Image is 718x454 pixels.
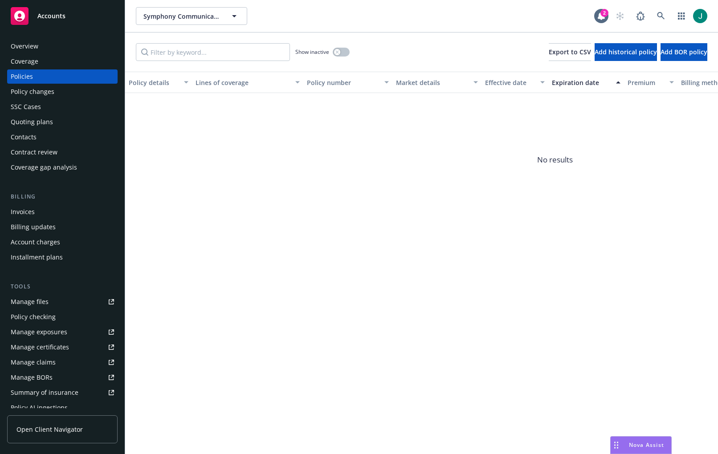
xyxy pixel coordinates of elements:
div: Billing [7,192,118,201]
div: Invoices [11,205,35,219]
a: Manage claims [7,355,118,369]
span: Symphony Communication Services, LLC [143,12,220,21]
a: Policy checking [7,310,118,324]
div: Expiration date [552,78,611,87]
a: Billing updates [7,220,118,234]
a: Switch app [673,7,690,25]
button: Nova Assist [610,436,672,454]
img: photo [693,9,707,23]
span: Nova Assist [629,441,664,449]
span: Add historical policy [595,48,657,56]
div: Policy AI ingestions [11,401,68,415]
a: Summary of insurance [7,385,118,400]
a: Manage certificates [7,340,118,354]
div: Policy changes [11,85,54,99]
a: Manage BORs [7,370,118,385]
div: Premium [628,78,664,87]
div: Manage claims [11,355,56,369]
a: Installment plans [7,250,118,264]
div: Drag to move [611,437,622,454]
a: Invoices [7,205,118,219]
div: Quoting plans [11,115,53,129]
div: Contacts [11,130,37,144]
a: Account charges [7,235,118,249]
div: Overview [11,39,38,53]
a: Manage files [7,295,118,309]
button: Premium [624,72,677,93]
a: Coverage gap analysis [7,160,118,174]
div: Manage certificates [11,340,69,354]
button: Policy details [125,72,192,93]
a: Manage exposures [7,325,118,339]
button: Add historical policy [595,43,657,61]
div: Manage exposures [11,325,67,339]
a: Quoting plans [7,115,118,129]
div: Summary of insurance [11,385,78,400]
a: Contract review [7,145,118,159]
div: Account charges [11,235,60,249]
input: Filter by keyword... [136,43,290,61]
button: Symphony Communication Services, LLC [136,7,247,25]
span: Add BOR policy [661,48,707,56]
div: Billing updates [11,220,56,234]
a: Search [652,7,670,25]
button: Expiration date [548,72,624,93]
div: Lines of coverage [196,78,290,87]
div: Manage files [11,295,49,309]
a: Start snowing [611,7,629,25]
a: Contacts [7,130,118,144]
button: Effective date [481,72,548,93]
span: Open Client Navigator [16,425,83,434]
div: Coverage [11,54,38,69]
div: Manage BORs [11,370,53,385]
button: Lines of coverage [192,72,303,93]
span: Export to CSV [549,48,591,56]
a: Accounts [7,4,118,28]
div: Installment plans [11,250,63,264]
div: Contract review [11,145,57,159]
span: Show inactive [295,48,329,56]
a: SSC Cases [7,100,118,114]
button: Market details [392,72,481,93]
a: Report a Bug [632,7,649,25]
a: Overview [7,39,118,53]
button: Policy number [303,72,392,93]
span: Accounts [37,12,65,20]
div: 2 [600,9,608,17]
div: Policy number [307,78,379,87]
div: Tools [7,282,118,291]
div: SSC Cases [11,100,41,114]
a: Policies [7,69,118,84]
button: Export to CSV [549,43,591,61]
a: Policy changes [7,85,118,99]
div: Policies [11,69,33,84]
div: Effective date [485,78,535,87]
div: Policy details [129,78,179,87]
a: Coverage [7,54,118,69]
button: Add BOR policy [661,43,707,61]
div: Policy checking [11,310,56,324]
div: Market details [396,78,468,87]
div: Coverage gap analysis [11,160,77,174]
a: Policy AI ingestions [7,401,118,415]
